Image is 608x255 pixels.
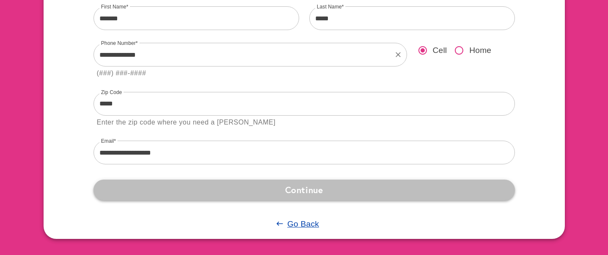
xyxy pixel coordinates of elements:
span: Cell [433,44,447,57]
div: (###) ###-#### [97,68,146,79]
span: Home [469,44,491,57]
button: Continue [94,180,515,200]
span: Continue [100,182,508,197]
div: Enter the zip code where you need a [PERSON_NAME] [97,117,276,128]
u: Go Back [287,219,319,228]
